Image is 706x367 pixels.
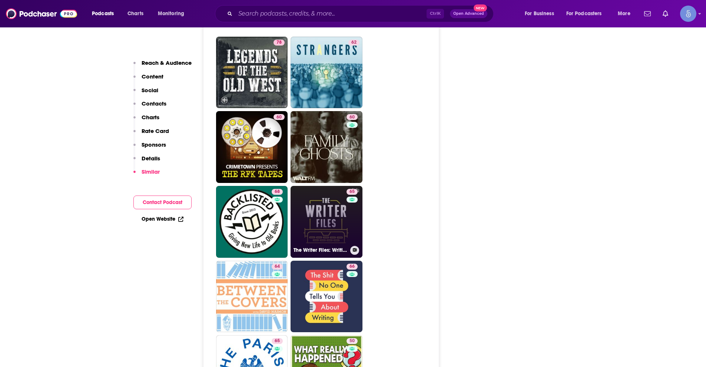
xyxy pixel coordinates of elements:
[680,6,696,22] img: User Profile
[272,338,283,344] a: 65
[216,261,288,333] a: 64
[566,9,602,19] span: For Podcasters
[133,127,169,141] button: Rate Card
[347,189,358,195] a: 65
[561,8,613,20] button: open menu
[153,8,194,20] button: open menu
[133,155,160,169] button: Details
[427,9,444,19] span: Ctrl K
[450,9,487,18] button: Open AdvancedNew
[641,7,654,20] a: Show notifications dropdown
[222,5,501,22] div: Search podcasts, credits, & more...
[133,87,158,100] button: Social
[216,111,288,183] a: 60
[216,186,288,258] a: 68
[347,338,358,344] a: 50
[274,40,285,46] a: 78
[142,59,192,66] p: Reach & Audience
[142,127,169,134] p: Rate Card
[618,9,630,19] span: More
[680,6,696,22] span: Logged in as Spiral5-G1
[276,114,282,121] span: 60
[349,114,355,121] span: 60
[291,37,362,109] a: 62
[133,168,160,182] button: Similar
[291,186,362,258] a: 65The Writer Files: Writing, Productivity, Creativity, and Neuroscience
[158,9,184,19] span: Monitoring
[680,6,696,22] button: Show profile menu
[133,73,163,87] button: Content
[142,114,159,121] p: Charts
[6,7,77,21] img: Podchaser - Follow, Share and Rate Podcasts
[272,264,283,270] a: 64
[142,168,160,175] p: Similar
[133,114,159,127] button: Charts
[272,189,283,195] a: 68
[92,9,114,19] span: Podcasts
[142,73,163,80] p: Content
[347,114,358,120] a: 60
[123,8,148,20] a: Charts
[347,264,358,270] a: 66
[275,263,280,270] span: 64
[275,188,280,196] span: 68
[294,247,347,253] h3: The Writer Files: Writing, Productivity, Creativity, and Neuroscience
[349,337,355,345] span: 50
[133,196,192,209] button: Contact Podcast
[291,261,362,333] a: 66
[142,155,160,162] p: Details
[216,37,288,109] a: 78
[276,39,282,46] span: 78
[474,4,487,11] span: New
[613,8,640,20] button: open menu
[127,9,143,19] span: Charts
[235,8,427,20] input: Search podcasts, credits, & more...
[142,87,158,94] p: Social
[133,100,166,114] button: Contacts
[291,111,362,183] a: 60
[142,216,183,222] a: Open Website
[348,40,359,46] a: 62
[349,263,355,270] span: 66
[87,8,123,20] button: open menu
[453,12,484,16] span: Open Advanced
[274,114,285,120] a: 60
[275,337,280,345] span: 65
[142,100,166,107] p: Contacts
[520,8,563,20] button: open menu
[349,188,355,196] span: 65
[133,59,192,73] button: Reach & Audience
[133,141,166,155] button: Sponsors
[660,7,671,20] a: Show notifications dropdown
[525,9,554,19] span: For Business
[351,39,357,46] span: 62
[142,141,166,148] p: Sponsors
